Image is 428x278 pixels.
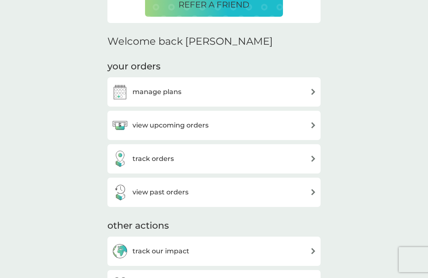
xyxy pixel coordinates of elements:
[310,189,316,195] img: arrow right
[132,246,189,257] h3: track our impact
[132,153,174,164] h3: track orders
[310,122,316,128] img: arrow right
[310,156,316,162] img: arrow right
[132,187,189,198] h3: view past orders
[132,87,181,97] h3: manage plans
[132,120,209,131] h3: view upcoming orders
[107,219,169,232] h3: other actions
[107,60,160,73] h3: your orders
[310,89,316,95] img: arrow right
[310,248,316,254] img: arrow right
[107,36,273,48] h2: Welcome back [PERSON_NAME]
